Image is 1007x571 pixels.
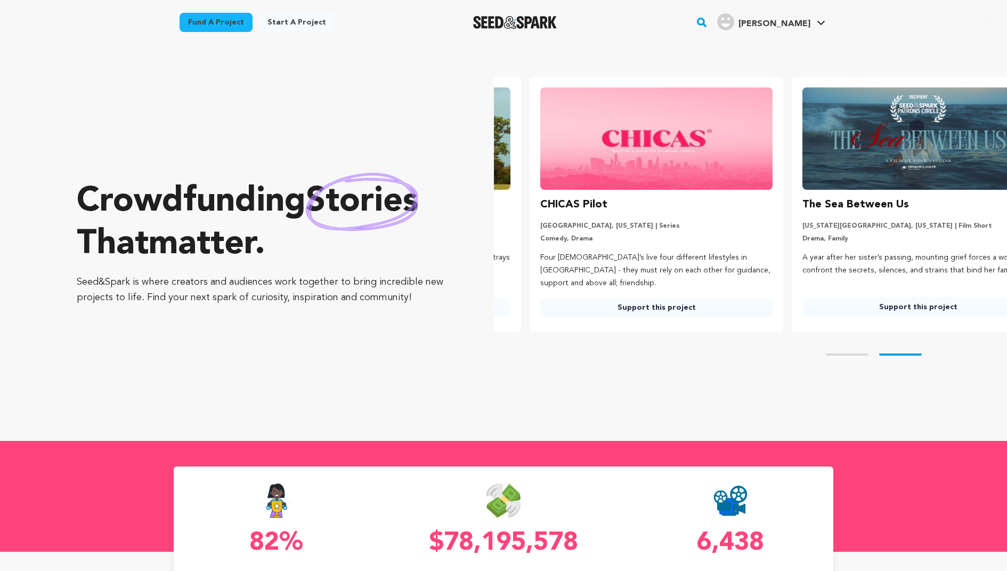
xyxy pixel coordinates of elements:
a: Fund a project [180,13,253,32]
p: 6,438 [628,530,833,556]
img: Seed&Spark Money Raised Icon [486,484,521,518]
p: 82% [174,530,379,556]
img: Seed&Spark Success Rate Icon [260,484,293,518]
img: CHICAS Pilot image [540,87,773,190]
h3: CHICAS Pilot [540,196,607,213]
p: Seed&Spark is where creators and audiences work together to bring incredible new projects to life... [77,275,451,305]
p: $78,195,578 [401,530,606,556]
p: [GEOGRAPHIC_DATA], [US_STATE] | Series [540,222,773,230]
img: Seed&Spark Projects Created Icon [713,484,748,518]
img: Seed&Spark Logo Dark Mode [473,16,557,29]
a: Support this project [540,298,773,317]
p: Four [DEMOGRAPHIC_DATA]’s live four different lifestyles in [GEOGRAPHIC_DATA] - they must rely on... [540,252,773,289]
div: Joanna B.'s Profile [717,13,810,30]
p: Crowdfunding that . [77,181,451,266]
a: Seed&Spark Homepage [473,16,557,29]
a: Start a project [259,13,335,32]
span: [PERSON_NAME] [738,20,810,28]
span: Joanna B.'s Profile [715,11,827,34]
span: matter [149,228,255,262]
p: Comedy, Drama [540,235,773,243]
img: hand sketched image [306,173,418,231]
a: Joanna B.'s Profile [715,11,827,30]
h3: The Sea Between Us [802,196,909,213]
img: user.png [717,13,734,30]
